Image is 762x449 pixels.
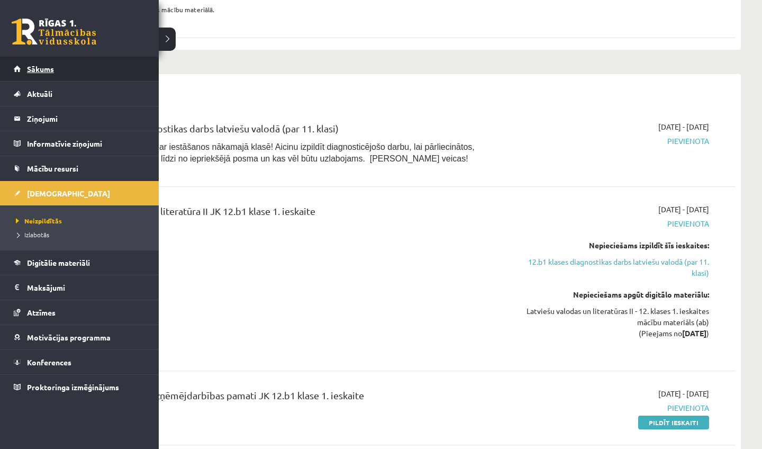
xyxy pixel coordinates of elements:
[27,357,71,367] span: Konferences
[14,106,146,131] a: Ziņojumi
[14,300,146,325] a: Atzīmes
[27,89,52,98] span: Aktuāli
[510,289,709,300] div: Nepieciešams apgūt digitālo materiālu:
[27,258,90,267] span: Digitālie materiāli
[79,121,494,141] div: 12.b1 klases diagnostikas darbs latviešu valodā (par 11. klasi)
[13,230,148,239] a: Izlabotās
[13,216,148,226] a: Neizpildītās
[658,204,709,215] span: [DATE] - [DATE]
[79,204,494,223] div: Latviešu valoda un literatūra II JK 12.b1 klase 1. ieskaite
[27,106,146,131] legend: Ziņojumi
[27,64,54,74] span: Sākums
[27,308,56,317] span: Atzīmes
[12,19,96,45] a: Rīgas 1. Tālmācības vidusskola
[13,217,62,225] span: Neizpildītās
[79,388,494,408] div: Projekta darbs - Uzņēmējdarbības pamati JK 12.b1 klase 1. ieskaite
[79,5,494,14] p: Darba uzdevums aprakstīts mācību materiālā.
[79,142,475,163] span: Labdien! Sveicu Tevi ar iestāšanos nākamajā klasē! Aicinu izpildīt diagnosticējošo darbu, lai pār...
[510,256,709,279] a: 12.b1 klases diagnostikas darbs latviešu valodā (par 11. klasi)
[658,388,709,399] span: [DATE] - [DATE]
[14,156,146,181] a: Mācību resursi
[27,275,146,300] legend: Maksājumi
[27,333,111,342] span: Motivācijas programma
[14,181,146,205] a: [DEMOGRAPHIC_DATA]
[14,82,146,106] a: Aktuāli
[658,121,709,132] span: [DATE] - [DATE]
[638,416,709,429] a: Pildīt ieskaiti
[14,350,146,374] a: Konferences
[510,240,709,251] div: Nepieciešams izpildīt šīs ieskaites:
[14,275,146,300] a: Maksājumi
[510,306,709,339] div: Latviešu valodas un literatūras II - 12. klases 1. ieskaites mācību materiāls (ab) (Pieejams no )
[14,131,146,156] a: Informatīvie ziņojumi
[27,131,146,156] legend: Informatīvie ziņojumi
[14,250,146,275] a: Digitālie materiāli
[510,218,709,229] span: Pievienota
[14,57,146,81] a: Sākums
[27,188,110,198] span: [DEMOGRAPHIC_DATA]
[13,230,49,239] span: Izlabotās
[27,164,78,173] span: Mācību resursi
[27,382,119,392] span: Proktoringa izmēģinājums
[682,328,706,338] strong: [DATE]
[510,136,709,147] span: Pievienota
[14,375,146,399] a: Proktoringa izmēģinājums
[510,402,709,414] span: Pievienota
[14,325,146,349] a: Motivācijas programma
